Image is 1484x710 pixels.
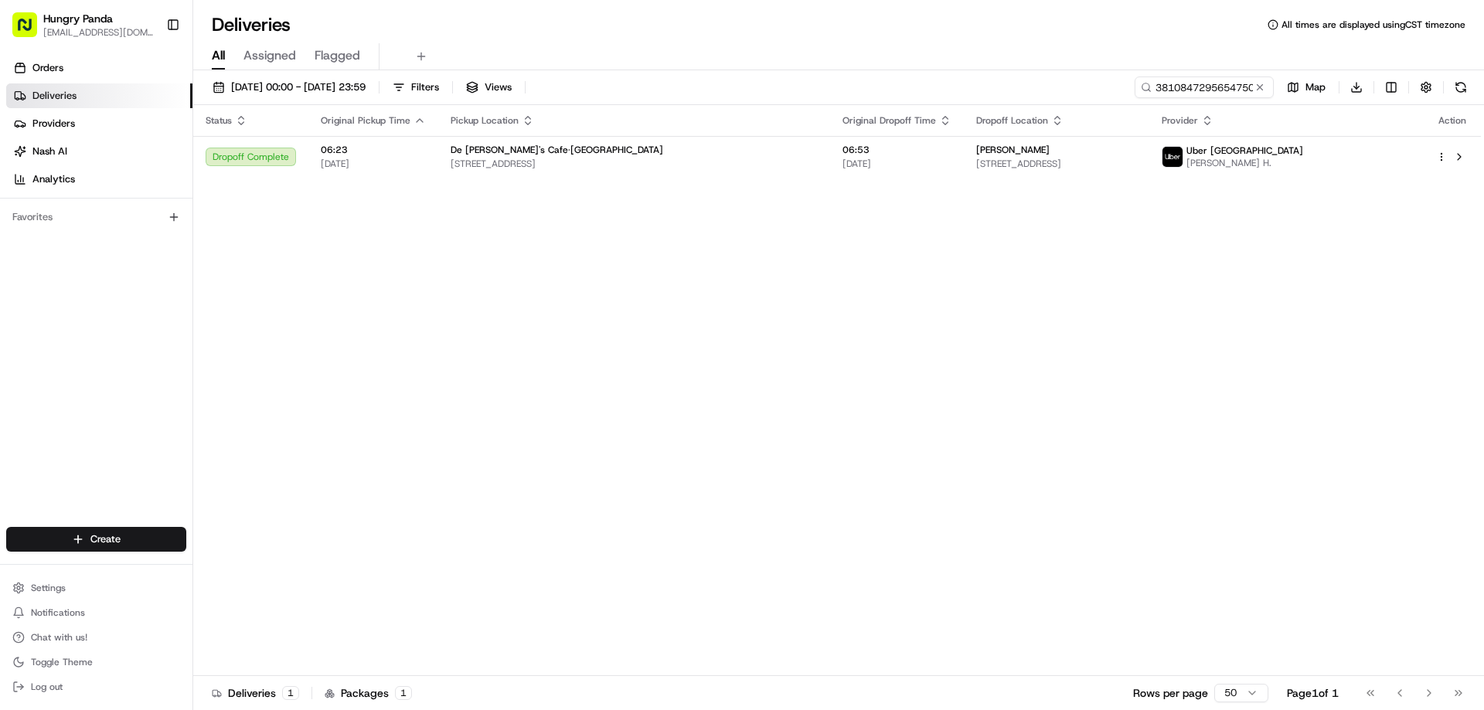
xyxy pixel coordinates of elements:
span: Flagged [315,46,360,65]
span: Chat with us! [31,631,87,644]
button: Hungry Panda [43,11,113,26]
a: Deliveries [6,83,192,108]
button: Map [1280,76,1333,98]
span: All times are displayed using CST timezone [1281,19,1465,31]
div: Page 1 of 1 [1287,685,1339,701]
button: Hungry Panda[EMAIL_ADDRESS][DOMAIN_NAME] [6,6,160,43]
span: Orders [32,61,63,75]
a: Nash AI [6,139,192,164]
button: Settings [6,577,186,599]
span: Assigned [243,46,296,65]
span: Create [90,532,121,546]
button: [EMAIL_ADDRESS][DOMAIN_NAME] [43,26,154,39]
input: Type to search [1135,76,1274,98]
span: Status [206,114,232,127]
span: Provider [1162,114,1198,127]
span: Map [1305,80,1326,94]
span: Providers [32,117,75,131]
span: Nash AI [32,144,67,158]
span: All [212,46,225,65]
button: Filters [386,76,446,98]
span: [STREET_ADDRESS] [976,158,1137,170]
button: Notifications [6,602,186,623]
a: Orders [6,56,192,80]
span: Filters [411,80,439,94]
span: [PERSON_NAME] [976,144,1050,156]
span: 06:53 [842,144,951,156]
div: Action [1436,114,1469,127]
button: [DATE] 00:00 - [DATE] 23:59 [206,76,373,98]
span: [DATE] [842,158,951,170]
span: [DATE] 00:00 - [DATE] 23:59 [231,80,366,94]
button: Create [6,527,186,552]
p: Rows per page [1133,685,1208,701]
span: Notifications [31,606,85,619]
span: Uber [GEOGRAPHIC_DATA] [1186,144,1303,157]
button: Log out [6,676,186,698]
h1: Deliveries [212,12,291,37]
button: Toggle Theme [6,651,186,673]
div: 1 [395,686,412,700]
span: [DATE] [321,158,426,170]
span: Analytics [32,172,75,186]
span: 06:23 [321,144,426,156]
span: Views [485,80,512,94]
span: De [PERSON_NAME]'s Cafe·[GEOGRAPHIC_DATA] [451,144,663,156]
div: 1 [282,686,299,700]
span: Log out [31,681,63,693]
button: Refresh [1450,76,1472,98]
span: Original Pickup Time [321,114,410,127]
a: Analytics [6,167,192,192]
span: Original Dropoff Time [842,114,936,127]
div: Favorites [6,205,186,229]
button: Chat with us! [6,627,186,648]
span: [PERSON_NAME] H. [1186,157,1303,169]
a: Providers [6,111,192,136]
button: Views [459,76,519,98]
div: Deliveries [212,685,299,701]
span: Toggle Theme [31,656,93,668]
span: [STREET_ADDRESS] [451,158,818,170]
span: Settings [31,582,66,594]
span: Pickup Location [451,114,519,127]
div: Packages [325,685,412,701]
img: uber-new-logo.jpeg [1162,147,1183,167]
span: Deliveries [32,89,77,103]
span: Dropoff Location [976,114,1048,127]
